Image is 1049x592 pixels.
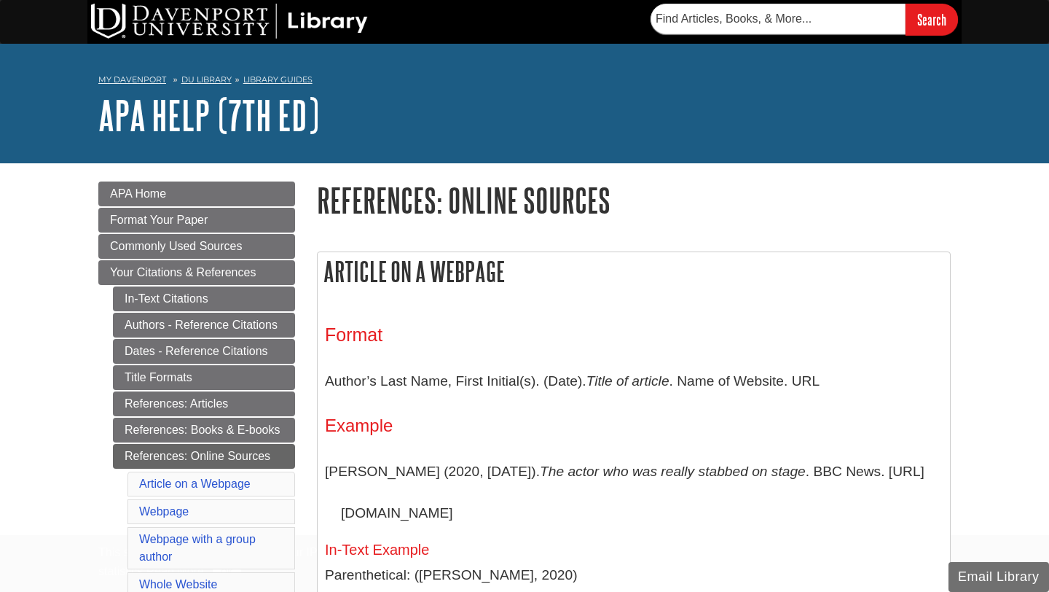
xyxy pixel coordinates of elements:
[113,313,295,338] a: Authors - Reference Citations
[113,392,295,416] a: References: Articles
[325,324,943,346] h3: Format
[113,287,295,311] a: In-Text Citations
[586,373,669,389] i: Title of article
[113,339,295,364] a: Dates - Reference Citations
[243,74,313,85] a: Library Guides
[540,464,806,479] i: The actor who was really stabbed on stage
[98,74,166,86] a: My Davenport
[139,505,189,518] a: Webpage
[325,542,943,558] h5: In-Text Example
[181,74,232,85] a: DU Library
[139,578,217,591] a: Whole Website
[110,266,256,279] span: Your Citations & References
[905,4,958,35] input: Search
[651,4,958,35] form: Searches DU Library's articles, books, and more
[98,70,951,93] nav: breadcrumb
[110,214,208,226] span: Format Your Paper
[139,533,256,563] a: Webpage with a group author
[318,252,950,291] h2: Article on a Webpage
[139,478,251,490] a: Article on a Webpage
[110,187,166,200] span: APA Home
[98,260,295,285] a: Your Citations & References
[113,444,295,469] a: References: Online Sources
[651,4,905,34] input: Find Articles, Books, & More...
[110,240,242,252] span: Commonly Used Sources
[98,93,319,138] a: APA Help (7th Ed)
[948,562,1049,592] button: Email Library
[91,4,368,39] img: DU Library
[325,451,943,534] p: [PERSON_NAME] (2020, [DATE]). . BBC News. [URL][DOMAIN_NAME]
[325,360,943,402] p: Author’s Last Name, First Initial(s). (Date). . Name of Website. URL
[98,234,295,259] a: Commonly Used Sources
[113,418,295,443] a: References: Books & E-books
[98,182,295,206] a: APA Home
[317,182,951,219] h1: References: Online Sources
[325,416,943,435] h4: Example
[98,208,295,233] a: Format Your Paper
[113,365,295,390] a: Title Formats
[325,565,943,586] p: Parenthetical: ([PERSON_NAME], 2020)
